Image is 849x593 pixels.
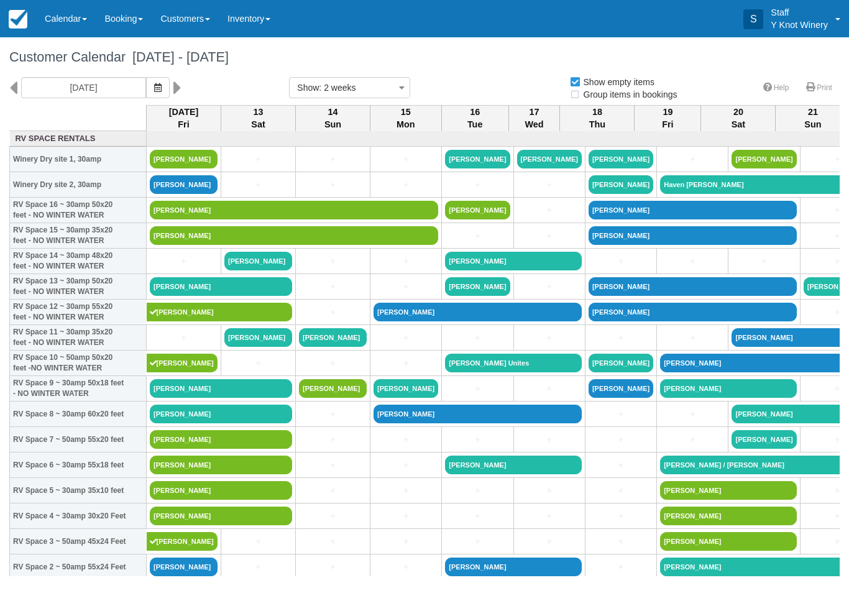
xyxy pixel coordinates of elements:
[589,201,797,219] a: [PERSON_NAME]
[224,328,292,347] a: [PERSON_NAME]
[289,77,410,98] button: Show: 2 weeks
[660,255,725,268] a: +
[299,535,367,548] a: +
[10,402,147,427] th: RV Space 8 ~ 30amp 60x20 feet
[589,535,653,548] a: +
[569,85,686,104] label: Group items in bookings
[299,306,367,319] a: +
[10,453,147,478] th: RV Space 6 ~ 30amp 55x18 feet
[589,277,797,296] a: [PERSON_NAME]
[660,153,725,166] a: +
[589,484,653,497] a: +
[10,503,147,529] th: RV Space 4 ~ 30amp 30x20 Feet
[517,150,582,168] a: [PERSON_NAME]
[221,105,296,131] th: 13 Sat
[589,226,797,245] a: [PERSON_NAME]
[374,303,582,321] a: [PERSON_NAME]
[150,430,292,449] a: [PERSON_NAME]
[374,433,438,446] a: +
[10,172,147,198] th: Winery Dry site 2, 30amp
[9,50,840,65] h1: Customer Calendar
[296,105,370,131] th: 14 Sun
[299,379,367,398] a: [PERSON_NAME]
[517,280,582,293] a: +
[150,331,218,344] a: +
[589,255,653,268] a: +
[150,226,438,245] a: [PERSON_NAME]
[799,79,840,97] a: Print
[10,351,147,376] th: RV Space 10 ~ 50amp 50x20 feet -NO WINTER WATER
[374,153,438,166] a: +
[517,510,582,523] a: +
[299,433,367,446] a: +
[297,83,319,93] span: Show
[299,178,367,191] a: +
[374,357,438,370] a: +
[150,255,218,268] a: +
[150,456,292,474] a: [PERSON_NAME]
[743,9,763,29] div: S
[517,229,582,242] a: +
[508,105,560,131] th: 17 Wed
[635,105,701,131] th: 19 Fri
[10,529,147,554] th: RV Space 3 ~ 50amp 45x24 Feet
[660,532,797,551] a: [PERSON_NAME]
[589,561,653,574] a: +
[374,459,438,472] a: +
[150,150,218,168] a: [PERSON_NAME]
[10,198,147,223] th: RV Space 16 ~ 30amp 50x20 feet - NO WINTER WATER
[374,255,438,268] a: +
[441,105,508,131] th: 16 Tue
[150,201,438,219] a: [PERSON_NAME]
[299,328,367,347] a: [PERSON_NAME]
[771,6,828,19] p: Staff
[445,535,510,548] a: +
[374,178,438,191] a: +
[10,147,147,172] th: Winery Dry site 1, 30amp
[299,280,367,293] a: +
[589,331,653,344] a: +
[569,77,664,86] span: Show empty items
[10,554,147,580] th: RV Space 2 ~ 50amp 55x24 Feet
[374,535,438,548] a: +
[445,433,510,446] a: +
[299,153,367,166] a: +
[370,105,442,131] th: 15 Mon
[224,252,292,270] a: [PERSON_NAME]
[517,382,582,395] a: +
[517,331,582,344] a: +
[445,178,510,191] a: +
[150,507,292,525] a: [PERSON_NAME]
[445,229,510,242] a: +
[569,73,663,91] label: Show empty items
[147,105,221,131] th: [DATE] Fri
[589,433,653,446] a: +
[445,456,582,474] a: [PERSON_NAME]
[147,532,218,551] a: [PERSON_NAME]
[517,535,582,548] a: +
[374,280,438,293] a: +
[445,558,582,576] a: [PERSON_NAME]
[299,510,367,523] a: +
[445,484,510,497] a: +
[10,325,147,351] th: RV Space 11 ~ 30amp 35x20 feet - NO WINTER WATER
[589,150,653,168] a: [PERSON_NAME]
[445,354,582,372] a: [PERSON_NAME] Unites
[517,178,582,191] a: +
[445,331,510,344] a: +
[445,201,510,219] a: [PERSON_NAME]
[445,382,510,395] a: +
[374,510,438,523] a: +
[13,133,144,145] a: RV Space Rentals
[589,175,653,194] a: [PERSON_NAME]
[299,255,367,268] a: +
[150,379,292,398] a: [PERSON_NAME]
[560,105,635,131] th: 18 Thu
[224,561,292,574] a: +
[150,481,292,500] a: [PERSON_NAME]
[660,507,797,525] a: [PERSON_NAME]
[374,379,438,398] a: [PERSON_NAME]
[299,459,367,472] a: +
[150,175,218,194] a: [PERSON_NAME]
[569,90,687,98] span: Group items in bookings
